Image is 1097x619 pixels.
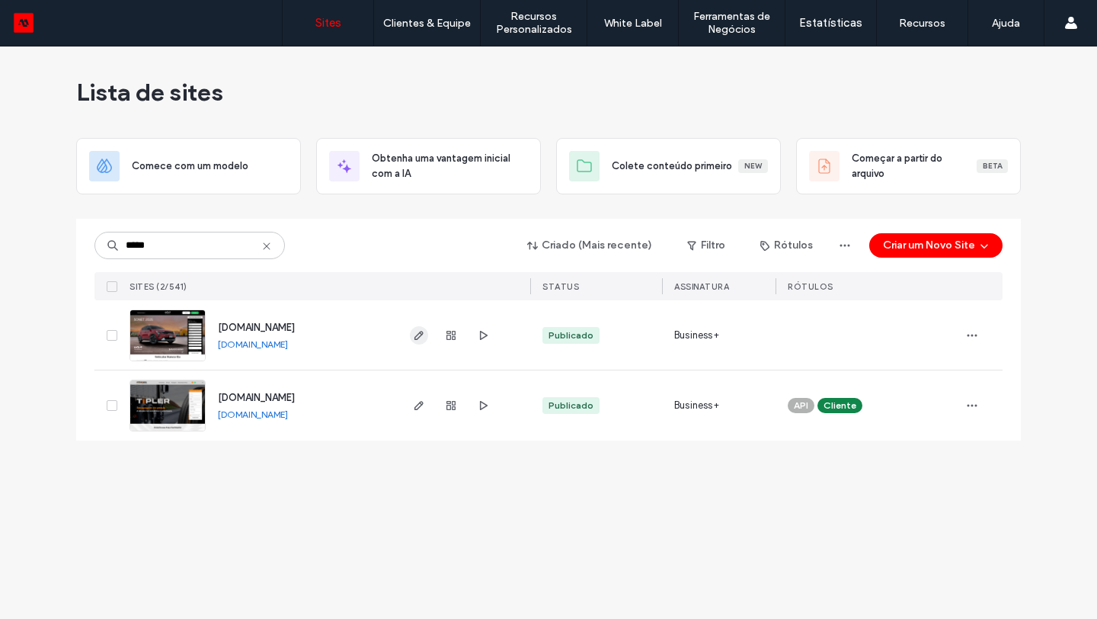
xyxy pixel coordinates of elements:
[869,233,1003,258] button: Criar um Novo Site
[852,151,977,181] span: Começar a partir do arquivo
[316,138,541,194] div: Obtenha uma vantagem inicial com a IA
[130,281,187,292] span: Sites (2/541)
[674,398,719,413] span: Business+
[674,281,729,292] span: Assinatura
[672,233,740,258] button: Filtro
[34,11,73,24] span: Ajuda
[674,328,719,343] span: Business+
[794,399,808,412] span: API
[604,17,662,30] label: White Label
[992,17,1020,30] label: Ajuda
[481,10,587,36] label: Recursos Personalizados
[218,322,295,333] a: [DOMAIN_NAME]
[542,281,579,292] span: STATUS
[612,159,732,174] span: Colete conteúdo primeiro
[788,281,833,292] span: Rótulos
[548,329,593,342] div: Publicado
[372,151,528,181] span: Obtenha uma vantagem inicial com a IA
[315,16,341,30] label: Sites
[218,392,295,403] a: [DOMAIN_NAME]
[747,233,827,258] button: Rótulos
[132,159,248,174] span: Comece com um modelo
[977,159,1008,173] div: Beta
[548,399,593,412] div: Publicado
[824,399,856,412] span: Cliente
[899,17,945,30] label: Recursos
[738,159,768,173] div: New
[218,338,288,350] a: [DOMAIN_NAME]
[796,138,1021,194] div: Começar a partir do arquivoBeta
[76,138,301,194] div: Comece com um modelo
[76,77,223,107] span: Lista de sites
[514,233,666,258] button: Criado (Mais recente)
[799,16,862,30] label: Estatísticas
[556,138,781,194] div: Colete conteúdo primeiroNew
[383,17,471,30] label: Clientes & Equipe
[679,10,785,36] label: Ferramentas de Negócios
[218,409,288,420] a: [DOMAIN_NAME]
